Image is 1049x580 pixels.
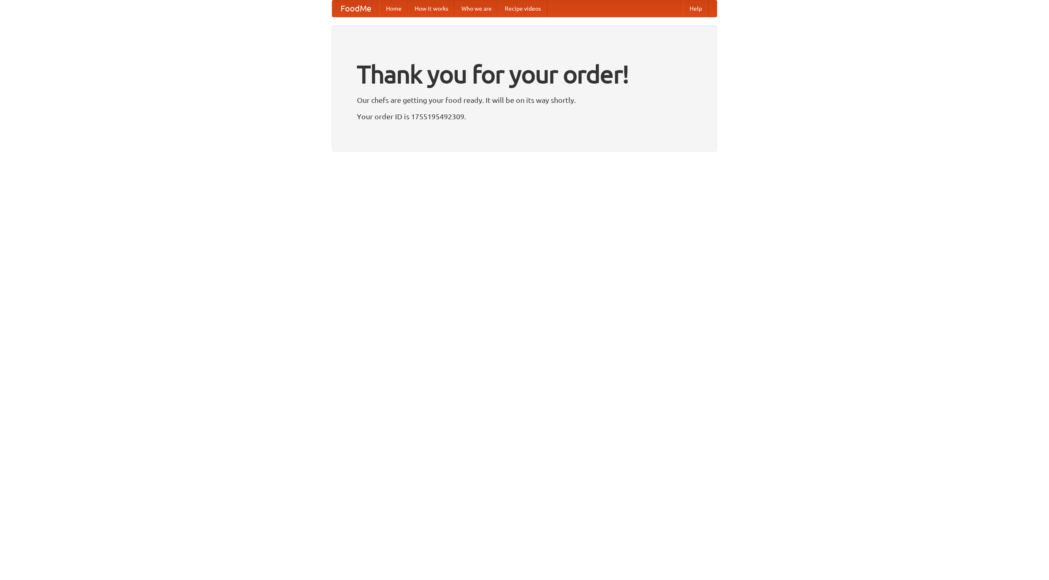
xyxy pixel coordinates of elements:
a: FoodMe [332,0,379,17]
p: Your order ID is 1755195492309. [357,110,692,123]
a: How it works [408,0,455,17]
p: Our chefs are getting your food ready. It will be on its way shortly. [357,94,692,106]
a: Help [683,0,708,17]
h1: Thank you for your order! [357,55,692,94]
a: Who we are [455,0,498,17]
a: Recipe videos [498,0,547,17]
a: Home [379,0,408,17]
